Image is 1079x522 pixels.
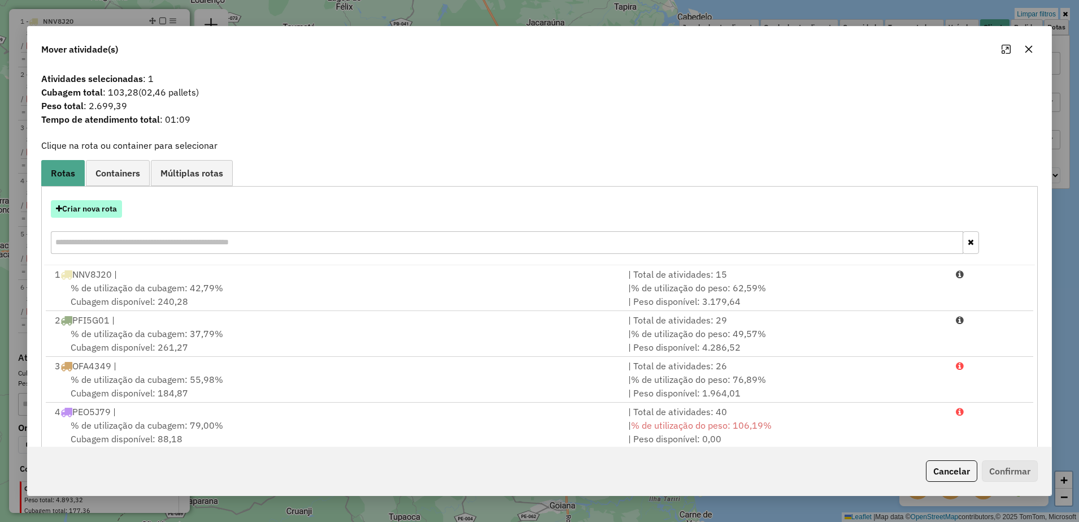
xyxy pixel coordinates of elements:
span: Containers [95,169,140,178]
span: : 1 [34,72,1045,85]
div: 1 NNV8J20 | [48,268,621,281]
i: Porcentagens após mover as atividades: Cubagem: 80,57% Peso: 108,65% [956,361,964,370]
div: Cubagem disponível: 261,27 [48,327,621,354]
div: Cubagem disponível: 184,87 [48,373,621,400]
div: | Total de atividades: 40 [621,405,949,419]
div: | | Peso disponível: 4.286,52 [621,327,949,354]
div: 3 OFA4349 | [48,359,621,373]
strong: Tempo de atendimento total [41,114,160,125]
i: Porcentagens após mover as atividades: Cubagem: 103,60% Peso: 137,95% [956,407,964,416]
div: Cubagem disponível: 88,18 [48,419,621,446]
div: 2 PFI5G01 | [48,313,621,327]
div: | Total de atividades: 26 [621,359,949,373]
span: : 103,28 [34,85,1045,99]
div: 4 PEO5J79 | [48,405,621,419]
span: % de utilização da cubagem: 37,79% [71,328,223,339]
button: Cancelar [926,460,977,482]
strong: Atividades selecionadas [41,73,143,84]
span: % de utilização do peso: 106,19% [631,420,772,431]
strong: Cubagem total [41,87,103,98]
span: (02,46 pallets) [138,87,199,98]
div: | | Peso disponível: 0,00 [621,419,949,446]
div: | | Peso disponível: 1.964,01 [621,373,949,400]
button: Maximize [997,40,1015,58]
i: Porcentagens após mover as atividades: Cubagem: 62,38% Peso: 81,33% [956,316,964,325]
div: | Total de atividades: 15 [621,268,949,281]
strong: Peso total [41,100,84,111]
span: % de utilização do peso: 76,89% [631,374,766,385]
span: Múltiplas rotas [160,169,223,178]
span: % de utilização do peso: 49,57% [631,328,766,339]
div: | | Peso disponível: 3.179,64 [621,281,949,308]
span: : 2.699,39 [34,99,1045,113]
div: Cubagem disponível: 240,28 [48,281,621,308]
span: % de utilização do peso: 62,59% [631,282,766,294]
div: | Total de atividades: 29 [621,313,949,327]
button: Criar nova rota [51,200,122,218]
span: Rotas [51,169,75,178]
span: : 01:09 [34,113,1045,126]
span: Mover atividade(s) [41,42,118,56]
span: % de utilização da cubagem: 55,98% [71,374,223,385]
span: % de utilização da cubagem: 42,79% [71,282,223,294]
span: % de utilização da cubagem: 79,00% [71,420,223,431]
i: Porcentagens após mover as atividades: Cubagem: 67,38% Peso: 94,35% [956,270,964,279]
label: Clique na rota ou container para selecionar [41,139,217,152]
